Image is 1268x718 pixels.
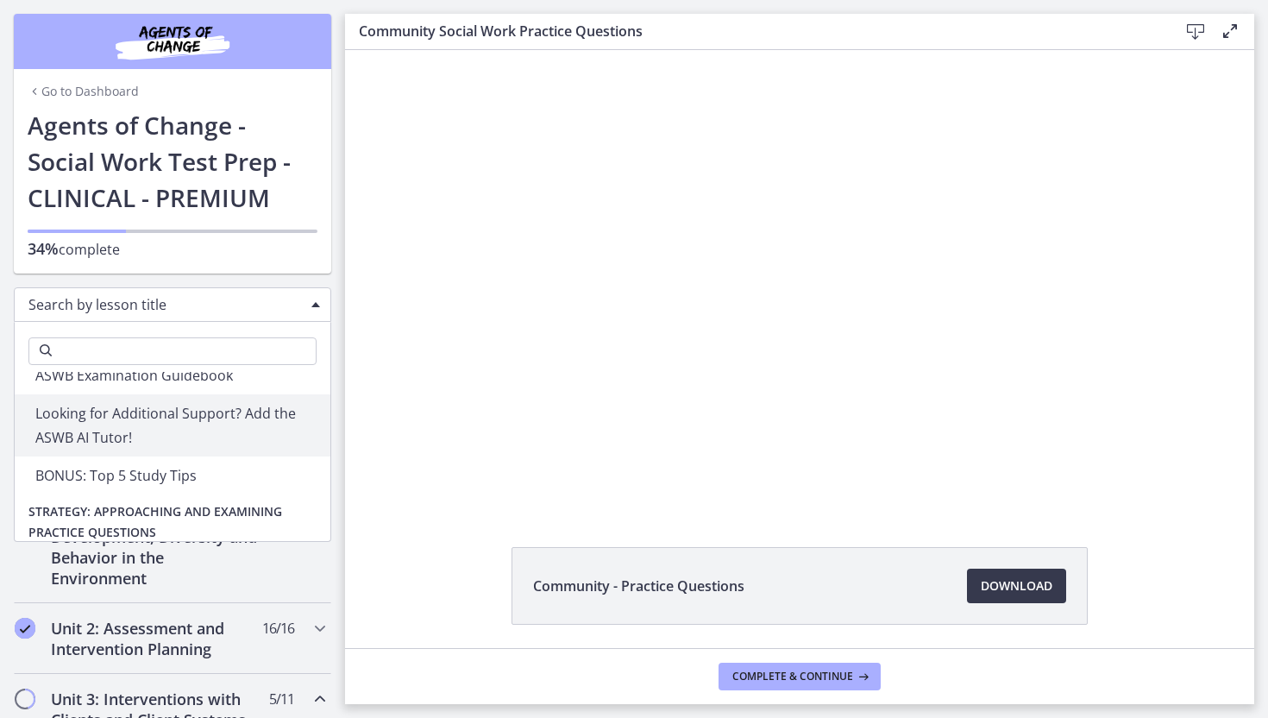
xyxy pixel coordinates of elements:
[28,295,303,314] span: Search by lesson title
[51,618,261,659] h2: Unit 2: Assessment and Intervention Planning
[69,21,276,62] img: Agents of Change
[15,457,330,494] li: BONUS: Top 5 Study Tips
[15,356,330,394] li: ASWB Examination Guidebook
[533,576,744,596] span: Community - Practice Questions
[28,107,317,216] h1: Agents of Change - Social Work Test Prep - CLINICAL - PREMIUM
[14,287,331,322] div: Search by lesson title
[262,618,294,639] span: 16 / 16
[28,83,139,100] a: Go to Dashboard
[719,663,881,690] button: Complete & continue
[981,576,1052,596] span: Download
[28,238,59,259] span: 34%
[967,569,1066,603] a: Download
[732,670,853,683] span: Complete & continue
[51,506,261,589] h2: Unit 1: Human Development, Diversity and Behavior in the Environment
[15,494,330,550] span: Strategy: Approaching and Examining Practice Questions
[15,618,35,639] i: Completed
[28,238,317,260] p: complete
[15,394,330,457] li: Looking for Additional Support? Add the ASWB AI Tutor!
[359,21,1151,41] h3: Community Social Work Practice Questions
[345,50,1254,507] iframe: Video Lesson
[269,689,294,709] span: 5 / 11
